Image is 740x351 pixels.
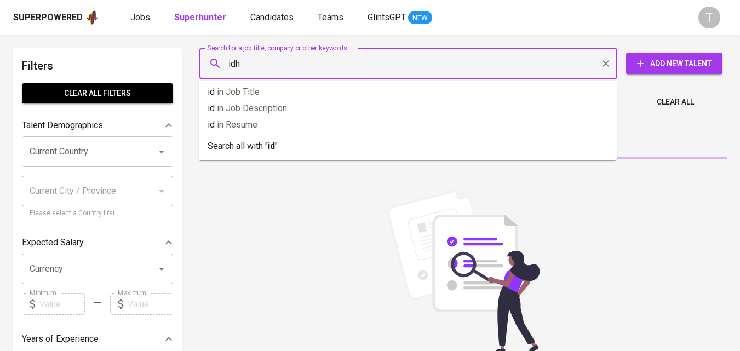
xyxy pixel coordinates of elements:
button: Clear All filters [22,83,173,103]
button: Open [154,144,169,159]
h6: Filters [22,57,173,74]
b: Superhunter [174,12,226,22]
a: Superpoweredapp logo [13,9,100,26]
span: Jobs [130,12,150,22]
span: GlintsGPT [368,12,406,22]
p: Expected Salary [22,236,84,249]
input: Value [39,293,85,315]
button: Clear All [652,92,698,112]
span: in Resume [217,119,257,130]
span: NEW [408,13,432,24]
span: Clear All [657,95,694,109]
img: app logo [85,9,100,26]
span: in Job Title [217,87,260,97]
span: Candidates [250,12,294,22]
span: Clear All filters [31,87,164,100]
div: Talent Demographics [22,114,173,136]
div: Expected Salary [22,232,173,254]
p: id [208,102,608,115]
p: id [208,118,608,131]
a: GlintsGPT NEW [368,11,432,25]
span: in Job Description [217,103,287,113]
button: Open [154,261,169,277]
p: Search all with " " [208,140,608,153]
span: Add New Talent [635,57,714,71]
a: Candidates [250,11,296,25]
p: Years of Experience [22,332,99,346]
p: Please select a Country first [30,208,165,219]
input: Value [128,293,173,315]
button: Add New Talent [626,53,722,74]
b: id [268,141,275,151]
span: Teams [318,12,343,22]
div: T [698,7,720,28]
div: Years of Experience [22,328,173,350]
div: Superpowered [13,11,83,24]
button: Clear [598,56,613,71]
p: Talent Demographics [22,119,103,132]
a: Teams [318,11,346,25]
p: id [208,85,608,99]
a: Jobs [130,11,152,25]
a: Superhunter [174,11,228,25]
